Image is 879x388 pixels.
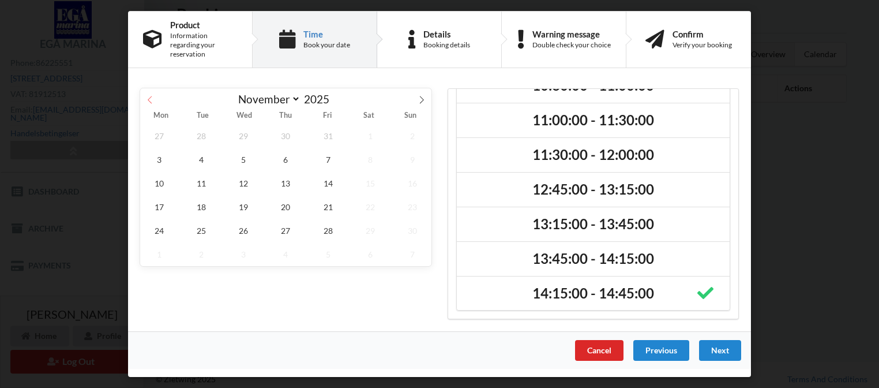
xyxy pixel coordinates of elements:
[309,148,347,171] span: November 7, 2025
[140,124,178,148] span: October 27, 2025
[575,340,623,361] div: Cancel
[465,250,722,268] h2: 13:45:00 - 14:15:00
[224,242,262,266] span: December 3, 2025
[393,242,431,266] span: December 7, 2025
[393,124,431,148] span: November 2, 2025
[309,219,347,242] span: November 28, 2025
[267,242,305,266] span: December 4, 2025
[300,92,339,106] input: Year
[140,195,178,219] span: November 17, 2025
[224,148,262,171] span: November 5, 2025
[140,148,178,171] span: November 3, 2025
[265,113,306,120] span: Thu
[393,219,431,242] span: November 30, 2025
[182,219,220,242] span: November 25, 2025
[182,171,220,195] span: November 11, 2025
[170,20,237,29] div: Product
[140,113,182,120] span: Mon
[140,219,178,242] span: November 24, 2025
[465,146,722,164] h2: 11:30:00 - 12:00:00
[224,171,262,195] span: November 12, 2025
[233,92,301,106] select: Month
[182,195,220,219] span: November 18, 2025
[309,171,347,195] span: November 14, 2025
[267,219,305,242] span: November 27, 2025
[224,195,262,219] span: November 19, 2025
[140,171,178,195] span: November 10, 2025
[182,124,220,148] span: October 28, 2025
[351,124,389,148] span: November 1, 2025
[393,171,431,195] span: November 16, 2025
[267,171,305,195] span: November 13, 2025
[182,242,220,266] span: December 2, 2025
[170,31,237,59] div: Information regarding your reservation
[532,29,611,39] div: Warning message
[423,29,470,39] div: Details
[351,242,389,266] span: December 6, 2025
[390,113,431,120] span: Sun
[307,113,348,120] span: Fri
[182,148,220,171] span: November 4, 2025
[267,195,305,219] span: November 20, 2025
[465,181,722,199] h2: 12:45:00 - 13:15:00
[423,40,470,50] div: Booking details
[532,40,611,50] div: Double check your choice
[303,40,350,50] div: Book your date
[465,215,722,233] h2: 13:15:00 - 13:45:00
[267,124,305,148] span: October 30, 2025
[351,219,389,242] span: November 29, 2025
[182,113,223,120] span: Tue
[223,113,265,120] span: Wed
[267,148,305,171] span: November 6, 2025
[224,219,262,242] span: November 26, 2025
[465,111,722,129] h2: 11:00:00 - 11:30:00
[393,195,431,219] span: November 23, 2025
[309,124,347,148] span: October 31, 2025
[224,124,262,148] span: October 29, 2025
[309,195,347,219] span: November 21, 2025
[633,340,689,361] div: Previous
[465,285,722,303] h2: 14:15:00 - 14:45:00
[309,242,347,266] span: December 5, 2025
[351,148,389,171] span: November 8, 2025
[673,40,732,50] div: Verify your booking
[303,29,350,39] div: Time
[348,113,390,120] span: Sat
[351,195,389,219] span: November 22, 2025
[673,29,732,39] div: Confirm
[140,242,178,266] span: December 1, 2025
[351,171,389,195] span: November 15, 2025
[393,148,431,171] span: November 9, 2025
[699,340,741,361] div: Next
